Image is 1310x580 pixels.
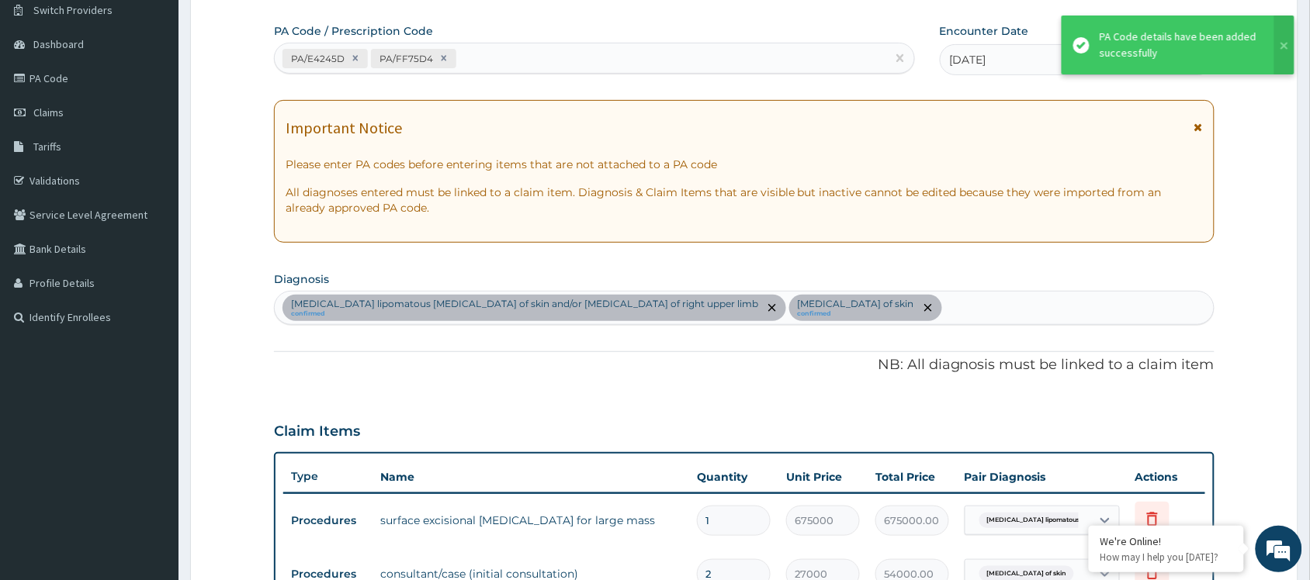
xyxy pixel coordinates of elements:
small: confirmed [291,310,758,318]
small: confirmed [798,310,914,318]
td: Procedures [283,506,373,535]
p: [MEDICAL_DATA] of skin [798,298,914,310]
div: PA/FF75D4 [375,50,435,67]
td: surface excisional [MEDICAL_DATA] for large mass [373,505,689,536]
th: Type [283,462,373,491]
img: d_794563401_company_1708531726252_794563401 [29,78,63,116]
p: How may I help you today? [1100,551,1232,564]
div: Minimize live chat window [255,8,292,45]
span: We're online! [90,185,214,341]
p: [MEDICAL_DATA] lipomatous [MEDICAL_DATA] of skin and/or [MEDICAL_DATA] of right upper limb [291,298,758,310]
label: Encounter Date [940,23,1029,39]
p: Please enter PA codes before entering items that are not attached to a PA code [286,157,1203,172]
p: NB: All diagnosis must be linked to a claim item [274,355,1215,375]
th: Pair Diagnosis [957,461,1128,492]
span: remove selection option [921,301,935,315]
span: Switch Providers [33,3,113,17]
textarea: Type your message and hit 'Enter' [8,402,296,457]
label: Diagnosis [274,271,329,287]
th: Quantity [689,461,778,492]
th: Name [373,461,689,492]
span: Claims [33,105,64,119]
div: Chat with us now [81,87,261,107]
span: [DATE] [950,52,986,67]
label: PA Code / Prescription Code [274,23,433,39]
h3: Claim Items [274,423,360,440]
span: Dashboard [33,37,84,51]
span: [MEDICAL_DATA] lipomatous [MEDICAL_DATA] of ... [979,513,1161,528]
div: PA Code details have been added successfully [1100,29,1260,61]
th: Total Price [868,461,957,492]
p: All diagnoses entered must be linked to a claim item. Diagnosis & Claim Items that are visible bu... [286,185,1203,216]
th: Actions [1128,461,1205,492]
div: We're Online! [1100,534,1232,548]
span: Tariffs [33,140,61,154]
span: remove selection option [765,301,779,315]
div: PA/E4245D [286,50,347,67]
th: Unit Price [778,461,868,492]
h1: Important Notice [286,119,402,136]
